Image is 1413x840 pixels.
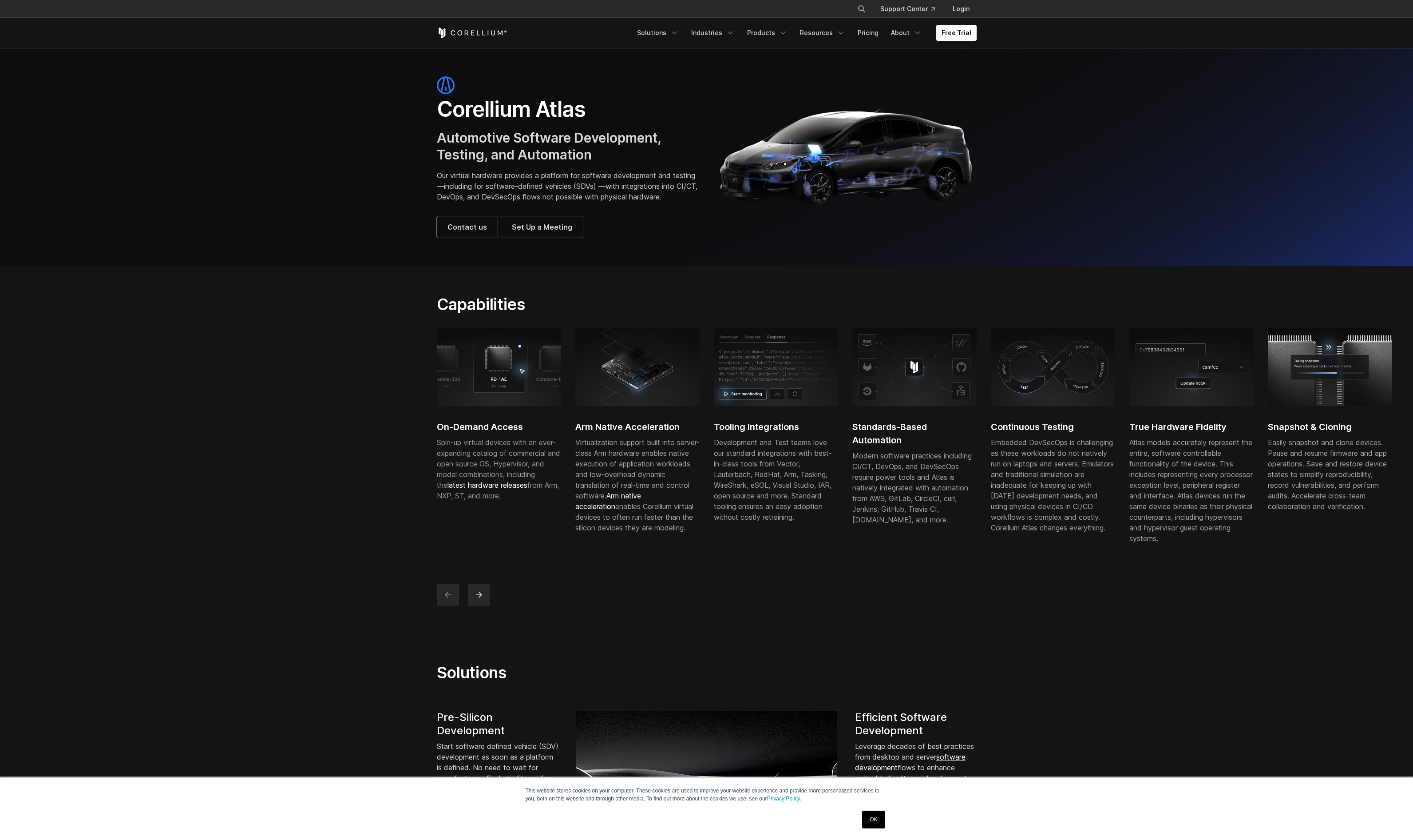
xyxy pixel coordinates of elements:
[575,437,700,533] div: Virtualization support built into server-class Arm hardware enables native execution of applicati...
[873,1,942,17] a: Support Center
[632,25,977,41] div: Navigation Menu
[852,328,977,406] img: Corellium platform integrating with AWS, GitHub, and CI tools for secure mobile app testing and D...
[468,584,490,606] button: next
[632,25,684,41] a: Solutions
[795,25,851,41] a: Resources
[575,328,700,406] img: server-class Arm hardware; SDV development
[855,741,977,837] p: Leverage decades of best practices from desktop and server flows to enhance embedded software dev...
[852,25,884,41] a: Pricing
[991,420,1115,434] h2: Continuous Testing
[437,328,561,406] img: RD-1AE; 13 cores
[575,491,693,532] span: enables Corellium virtual devices to often run faster than the silicon devices they are modeling.
[437,711,558,737] h4: Pre-Silicon Development
[437,130,661,163] span: Automotive Software Development, Testing, and Automation
[437,170,698,202] p: Our virtual hardware provides a platform for software development and testing—including for softw...
[991,328,1115,406] img: Continuous testing using physical devices in CI/CD workflows
[862,811,885,828] a: OK
[1129,437,1254,544] p: Atlas models accurately represent the entire, software controllable functionality of the device. ...
[1129,328,1254,406] img: Update hook; True Hardware Fidelity
[437,76,455,94] img: atlas-icon
[946,1,977,17] a: Login
[742,25,793,41] a: Products
[936,25,977,41] a: Free Trial
[437,438,560,500] span: Spin-up virtual devices with an ever-expanding catalog of commercial and open source OS, Hypervis...
[686,25,740,41] a: Industries
[437,420,561,434] h2: On-Demand Access
[852,450,977,525] div: Modern software practices including CI/CT, DevOps, and DevSecOps require power tools and Atlas is...
[437,96,698,123] h1: Corellium Atlas
[847,1,977,17] div: Navigation Menu
[767,796,801,802] a: Privacy Policy.
[1268,328,1392,406] img: Snapshot & Cloning; Easily snapshot and clone devices
[447,481,527,490] a: latest hardware releases
[714,420,838,434] h2: Tooling Integrations
[714,328,838,406] img: Response tab, start monitoring; Tooling Integrations
[1268,437,1392,512] div: Easily snapshot and clone devices. Pause and resume firmware and app operations. Save and restore...
[437,741,558,816] p: Start software defined vehicle (SDV) development as soon as a platform is defined. No need to wai...
[716,101,977,212] img: Corellium_Hero_Atlas_Header
[447,222,487,232] span: Contact us
[852,420,977,447] h2: Standards-Based Automation
[575,420,700,434] h2: Arm Native Acceleration
[437,295,791,314] h2: Capabilities
[1129,420,1254,434] h2: True Hardware Fidelity
[714,437,838,522] div: Development and Test teams love our standard integrations with best-in-class tools from Vector, L...
[526,787,888,803] p: This website stores cookies on your computer. These cookies are used to improve your website expe...
[437,663,791,682] h2: Solutions
[437,28,507,38] a: Corellium Home
[854,1,870,17] button: Search
[575,491,641,511] a: Arm native acceleration
[855,711,977,737] h4: Efficient Software Development
[501,216,583,238] a: Set Up a Meeting
[1268,420,1392,434] h2: Snapshot & Cloning
[437,584,459,606] button: previous
[991,437,1115,533] div: Embedded DevSecOps is challenging as these workloads do not natively run on laptops and servers. ...
[437,216,498,238] a: Contact us
[886,25,927,41] a: About
[512,222,572,232] span: Set Up a Meeting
